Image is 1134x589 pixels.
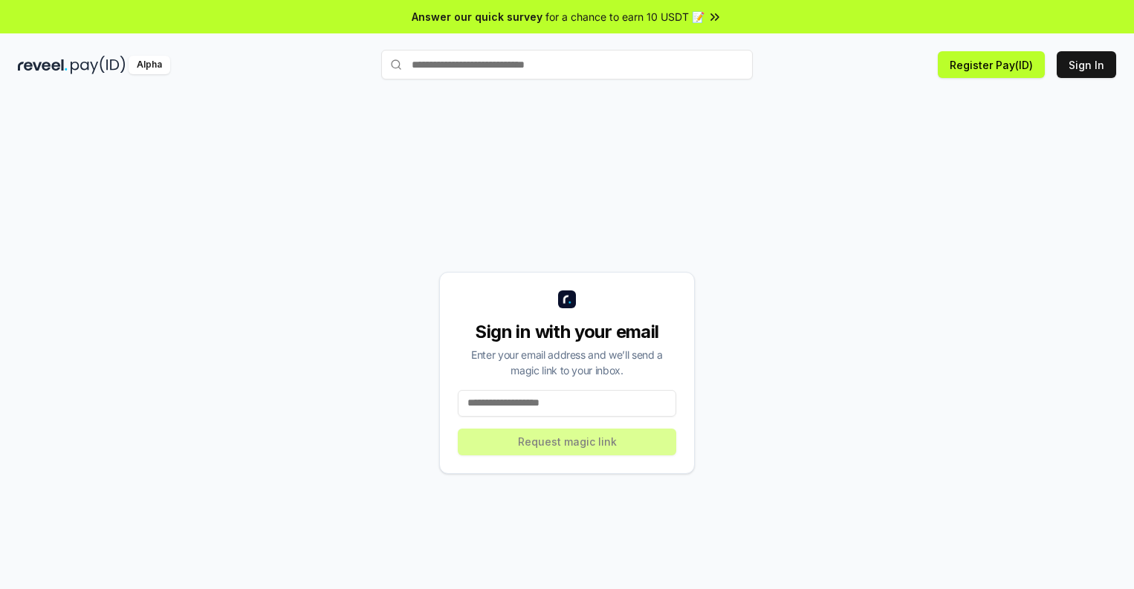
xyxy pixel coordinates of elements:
img: pay_id [71,56,126,74]
span: Answer our quick survey [412,9,542,25]
div: Enter your email address and we’ll send a magic link to your inbox. [458,347,676,378]
img: logo_small [558,290,576,308]
div: Alpha [129,56,170,74]
button: Sign In [1057,51,1116,78]
button: Register Pay(ID) [938,51,1045,78]
img: reveel_dark [18,56,68,74]
div: Sign in with your email [458,320,676,344]
span: for a chance to earn 10 USDT 📝 [545,9,704,25]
